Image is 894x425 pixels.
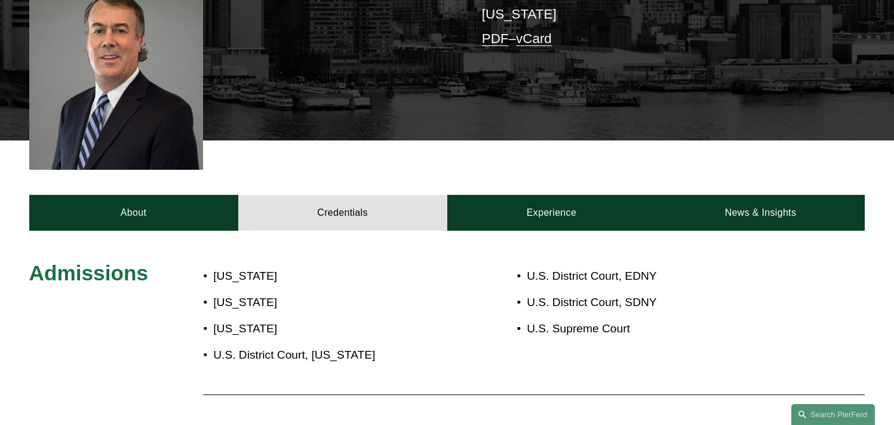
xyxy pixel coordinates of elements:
a: Search this site [791,404,875,425]
p: [US_STATE] [213,292,447,313]
a: PDF [482,31,509,46]
a: News & Insights [656,195,865,231]
p: [US_STATE] [213,266,447,287]
p: U.S. District Court, SDNY [527,292,795,313]
span: Admissions [29,261,148,285]
p: U.S. District Court, EDNY [527,266,795,287]
a: vCard [516,31,552,46]
p: U.S. District Court, [US_STATE] [213,345,447,366]
a: About [29,195,238,231]
a: Credentials [238,195,447,231]
a: Experience [447,195,656,231]
p: [US_STATE] [213,319,447,340]
p: U.S. Supreme Court [527,319,795,340]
